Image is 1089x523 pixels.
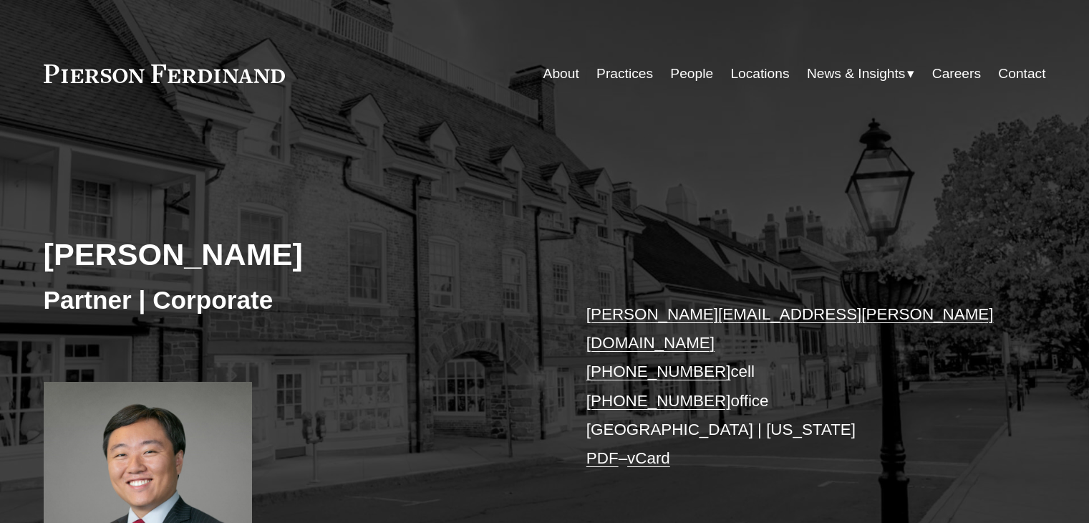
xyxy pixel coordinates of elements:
[730,60,789,87] a: Locations
[586,300,1004,474] p: cell office [GEOGRAPHIC_DATA] | [US_STATE] –
[586,449,619,467] a: PDF
[670,60,713,87] a: People
[44,284,545,316] h3: Partner | Corporate
[586,392,731,410] a: [PHONE_NUMBER]
[807,60,915,87] a: folder dropdown
[932,60,981,87] a: Careers
[807,62,906,87] span: News & Insights
[998,60,1045,87] a: Contact
[586,363,731,380] a: [PHONE_NUMBER]
[627,449,670,467] a: vCard
[596,60,653,87] a: Practices
[586,305,994,352] a: [PERSON_NAME][EMAIL_ADDRESS][PERSON_NAME][DOMAIN_NAME]
[44,236,545,273] h2: [PERSON_NAME]
[543,60,579,87] a: About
